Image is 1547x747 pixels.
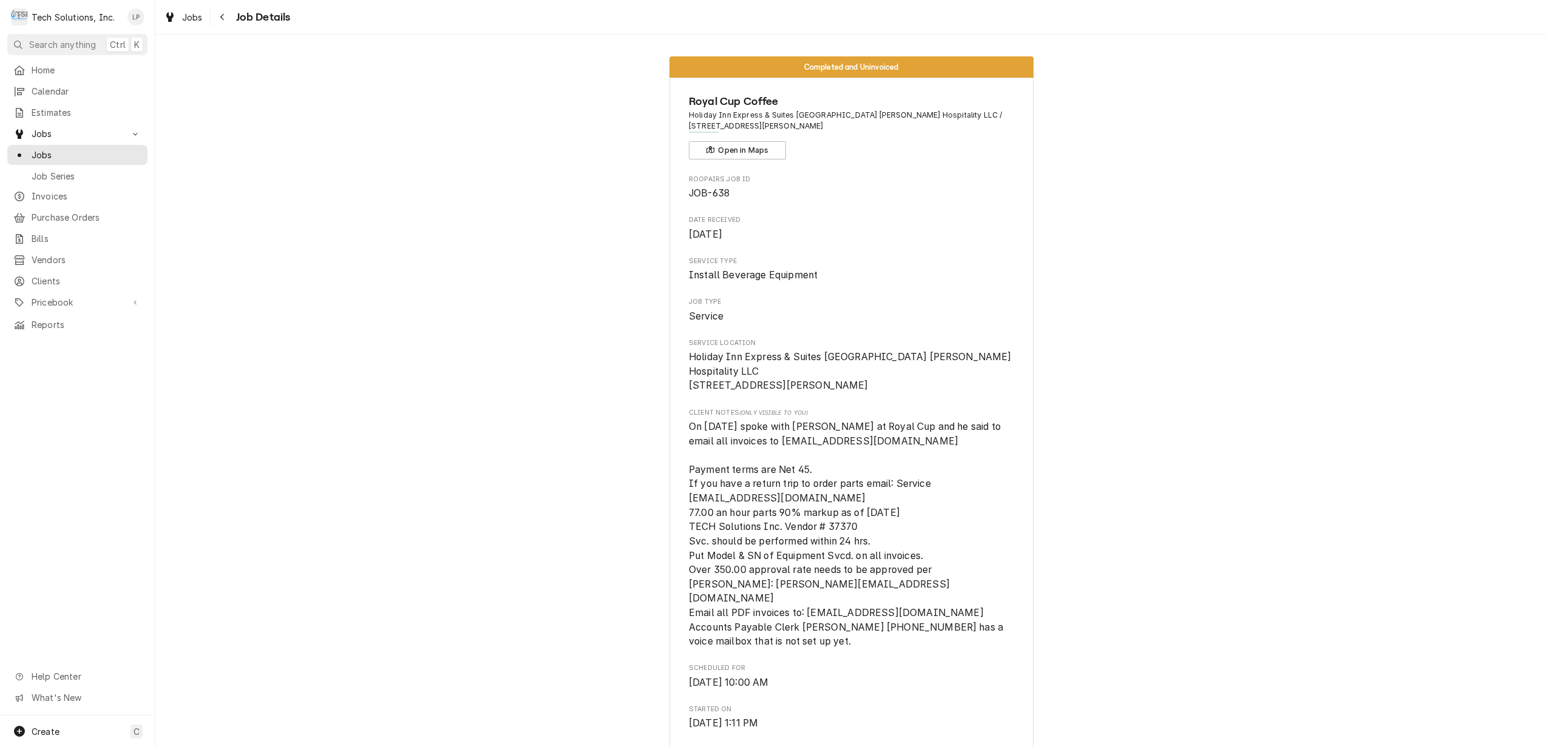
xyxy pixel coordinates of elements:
a: Job Series [7,166,147,186]
span: Job Type [689,297,1014,307]
span: K [134,38,140,51]
a: Jobs [7,145,147,165]
div: Client Information [689,93,1014,159]
span: JOB-638 [689,187,729,199]
span: [object Object] [689,420,1014,649]
span: Address [689,110,1014,132]
span: Service Location [689,350,1014,393]
span: Client Notes [689,408,1014,418]
span: Jobs [32,127,123,140]
div: Started On [689,705,1014,731]
span: Job Type [689,309,1014,324]
button: Navigate back [213,7,232,27]
div: LP [127,8,144,25]
div: Tech Solutions, Inc.'s Avatar [11,8,28,25]
div: [object Object] [689,408,1014,649]
span: [DATE] 1:11 PM [689,717,758,729]
a: Purchase Orders [7,207,147,227]
span: Job Details [232,9,291,25]
a: Estimates [7,102,147,122]
div: Roopairs Job ID [689,175,1014,201]
span: Roopairs Job ID [689,186,1014,201]
a: Go to Jobs [7,124,147,144]
span: [DATE] [689,229,722,240]
span: What's New [32,691,140,704]
span: Date Received [689,215,1014,225]
div: Lisa Paschal's Avatar [127,8,144,25]
div: Scheduled For [689,663,1014,689]
span: Vendors [32,253,141,266]
span: Invoices [32,190,141,203]
a: Clients [7,271,147,291]
div: Status [669,56,1034,78]
span: On [DATE] spoke with [PERSON_NAME] at Royal Cup and he said to email all invoices to [EMAIL_ADDRE... [689,421,1006,647]
span: Calendar [32,85,141,98]
span: Service Type [689,268,1014,283]
span: Roopairs Job ID [689,175,1014,184]
a: Bills [7,229,147,249]
span: Scheduled For [689,675,1014,690]
span: Jobs [32,149,141,161]
span: Name [689,93,1014,110]
a: Go to Pricebook [7,292,147,312]
button: Open in Maps [689,141,786,159]
span: Job Series [32,170,141,183]
a: Go to Help Center [7,666,147,686]
span: Date Received [689,227,1014,242]
span: Service Type [689,256,1014,266]
span: Purchase Orders [32,211,141,224]
span: Reports [32,318,141,331]
a: Invoices [7,186,147,206]
span: Pricebook [32,296,123,309]
a: Reports [7,315,147,335]
span: Estimates [32,106,141,119]
a: Calendar [7,81,147,101]
span: Holiday Inn Express & Suites [GEOGRAPHIC_DATA] [PERSON_NAME] Hospitality LLC [STREET_ADDRESS][PER... [689,351,1014,391]
a: Home [7,60,147,80]
span: Home [32,64,141,76]
div: T [11,8,28,25]
span: C [134,725,140,738]
span: Completed and Uninvoiced [804,63,899,71]
a: Vendors [7,250,147,270]
span: Create [32,726,59,737]
span: Help Center [32,670,140,683]
span: Started On [689,716,1014,731]
span: [DATE] 10:00 AM [689,677,768,688]
span: Scheduled For [689,663,1014,673]
span: Jobs [182,11,203,24]
span: Service Location [689,338,1014,348]
span: Ctrl [110,38,126,51]
div: Date Received [689,215,1014,241]
span: Clients [32,275,141,287]
span: Started On [689,705,1014,714]
div: Service Type [689,256,1014,283]
div: Tech Solutions, Inc. [32,11,115,24]
span: Install Beverage Equipment [689,269,818,281]
div: Job Type [689,297,1014,323]
span: (Only Visible to You) [739,409,808,416]
button: Search anythingCtrlK [7,34,147,55]
span: Service [689,310,723,322]
a: Jobs [159,7,208,27]
div: Service Location [689,338,1014,393]
span: Bills [32,232,141,245]
span: Search anything [29,38,96,51]
a: Go to What's New [7,688,147,708]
